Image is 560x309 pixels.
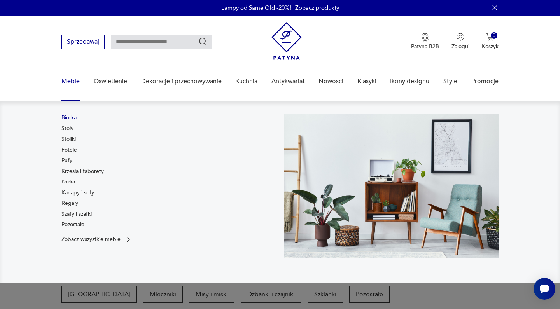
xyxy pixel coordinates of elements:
[482,43,499,50] p: Koszyk
[318,66,343,96] a: Nowości
[491,32,497,39] div: 0
[61,125,73,133] a: Stoły
[284,114,499,258] img: 969d9116629659dbb0bd4e745da535dc.jpg
[443,66,457,96] a: Style
[271,22,302,60] img: Patyna - sklep z meblami i dekoracjami vintage
[411,43,439,50] p: Patyna B2B
[61,221,84,229] a: Pozostałe
[451,43,469,50] p: Zaloguj
[357,66,376,96] a: Klasyki
[61,210,92,218] a: Szafy i szafki
[61,236,132,243] a: Zobacz wszystkie meble
[141,66,222,96] a: Dekoracje i przechowywanie
[61,237,121,242] p: Zobacz wszystkie meble
[457,33,464,41] img: Ikonka użytkownika
[534,278,555,300] iframe: Smartsupp widget button
[61,178,75,186] a: Łóżka
[61,168,104,175] a: Krzesła i taborety
[61,114,77,122] a: Biurka
[61,66,80,96] a: Meble
[486,33,494,41] img: Ikona koszyka
[421,33,429,42] img: Ikona medalu
[61,189,94,197] a: Kanapy i sofy
[411,33,439,50] button: Patyna B2B
[411,33,439,50] a: Ikona medaluPatyna B2B
[451,33,469,50] button: Zaloguj
[482,33,499,50] button: 0Koszyk
[271,66,305,96] a: Antykwariat
[94,66,127,96] a: Oświetlenie
[198,37,208,46] button: Szukaj
[61,40,105,45] a: Sprzedawaj
[61,199,78,207] a: Regały
[61,146,77,154] a: Fotele
[61,35,105,49] button: Sprzedawaj
[61,157,72,164] a: Pufy
[221,4,291,12] p: Lampy od Same Old -20%!
[295,4,339,12] a: Zobacz produkty
[61,135,76,143] a: Stoliki
[471,66,499,96] a: Promocje
[390,66,429,96] a: Ikony designu
[235,66,257,96] a: Kuchnia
